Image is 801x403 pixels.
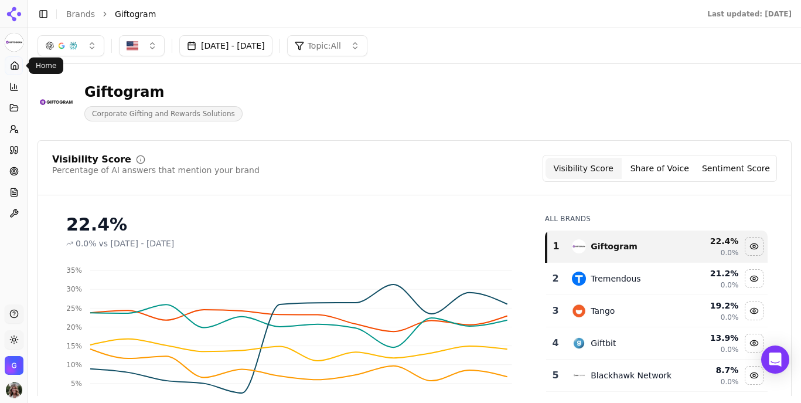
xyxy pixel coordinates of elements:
[551,304,561,318] div: 3
[721,248,739,258] span: 0.0%
[682,267,738,279] div: 21.2 %
[546,295,768,327] tr: 3tangoTango19.2%0.0%Hide tango data
[591,241,638,252] div: Giftogram
[546,327,768,360] tr: 4giftbitGiftbit13.9%0.0%Hide giftbit data
[745,366,763,385] button: Hide blackhawk network data
[707,9,792,19] div: Last updated: [DATE]
[682,300,738,311] div: 19.2 %
[745,334,763,353] button: Hide giftbit data
[66,361,82,369] tspan: 10%
[76,238,97,249] span: 0.0%
[745,269,763,288] button: Hide tremendous data
[591,305,615,317] div: Tango
[591,337,616,349] div: Giftbit
[66,266,82,275] tspan: 35%
[682,235,738,247] div: 22.4 %
[66,8,684,20] nav: breadcrumb
[572,239,586,253] img: giftogram
[721,280,739,290] span: 0.0%
[5,356,23,375] img: Giftogram
[99,238,175,249] span: vs [DATE] - [DATE]
[71,380,82,388] tspan: 5%
[5,356,23,375] button: Open organization switcher
[5,33,23,52] button: Current brand: Giftogram
[546,158,622,179] button: Visibility Score
[546,360,768,392] tr: 5blackhawk networkBlackhawk Network8.7%0.0%Hide blackhawk network data
[721,345,739,354] span: 0.0%
[552,239,561,253] div: 1
[29,57,63,74] div: Home
[66,304,82,313] tspan: 25%
[572,368,586,382] img: blackhawk network
[546,263,768,295] tr: 2tremendousTremendous21.2%0.0%Hide tremendous data
[546,231,768,263] tr: 1giftogramGiftogram22.4%0.0%Hide giftogram data
[66,323,82,331] tspan: 20%
[545,214,768,223] div: All Brands
[179,35,272,56] button: [DATE] - [DATE]
[52,164,260,176] div: Percentage of AI answers that mention your brand
[698,158,774,179] button: Sentiment Score
[682,332,738,344] div: 13.9 %
[66,342,82,350] tspan: 15%
[52,155,131,164] div: Visibility Score
[745,302,763,320] button: Hide tango data
[572,304,586,318] img: tango
[572,336,586,350] img: giftbit
[6,382,22,398] button: Open user button
[66,9,95,19] a: Brands
[38,83,75,121] img: Giftogram
[591,370,672,381] div: Blackhawk Network
[622,158,698,179] button: Share of Voice
[84,83,243,101] div: Giftogram
[745,237,763,256] button: Hide giftogram data
[66,214,521,235] div: 22.4%
[572,272,586,286] img: tremendous
[115,8,156,20] span: Giftogram
[551,272,561,286] div: 2
[721,313,739,322] span: 0.0%
[682,364,738,376] div: 8.7 %
[84,106,243,121] span: Corporate Gifting and Rewards Solutions
[551,368,561,382] div: 5
[5,33,23,52] img: Giftogram
[591,273,640,285] div: Tremendous
[721,377,739,387] span: 0.0%
[127,40,138,52] img: United States
[308,40,341,52] span: Topic: All
[761,346,789,374] div: Open Intercom Messenger
[551,336,561,350] div: 4
[6,382,22,398] img: Valerie Leary
[66,285,82,293] tspan: 30%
